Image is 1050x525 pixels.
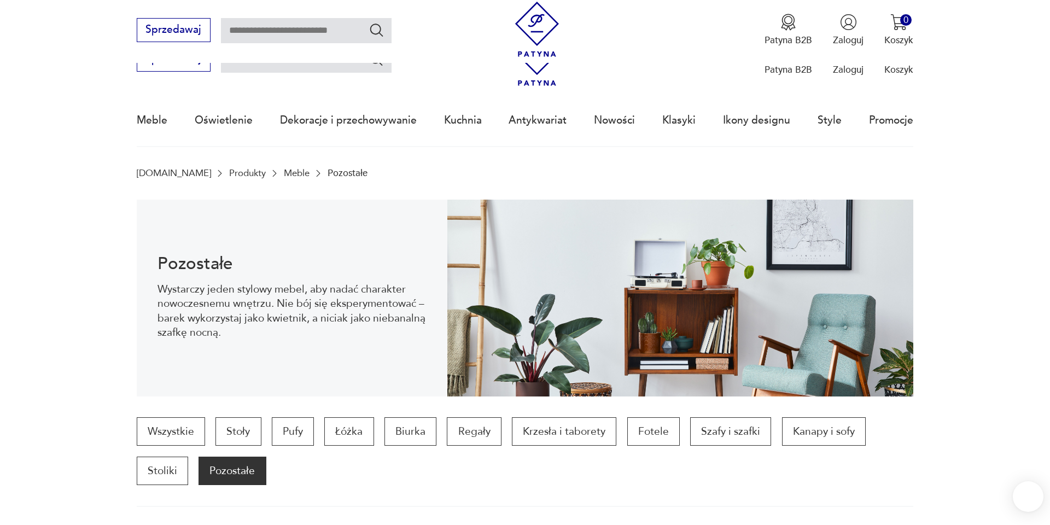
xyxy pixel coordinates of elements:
a: Regały [447,417,501,446]
button: Patyna B2B [765,14,812,46]
a: Fotele [627,417,680,446]
button: Szukaj [369,51,384,67]
p: Zaloguj [833,34,864,46]
button: Zaloguj [833,14,864,46]
div: 0 [900,14,912,26]
img: Ikonka użytkownika [840,14,857,31]
p: Koszyk [884,63,913,76]
a: Sprzedawaj [137,26,211,35]
a: Biurka [384,417,436,446]
p: Patyna B2B [765,63,812,76]
a: Wszystkie [137,417,205,446]
button: Szukaj [369,22,384,38]
iframe: Smartsupp widget button [1013,481,1043,512]
p: Patyna B2B [765,34,812,46]
a: Sprzedawaj [137,56,211,65]
p: Wystarczy jeden stylowy mebel, aby nadać charakter nowoczesnemu wnętrzu. Nie bój się eksperymento... [157,282,427,340]
a: Antykwariat [509,95,567,145]
h1: Pozostałe [157,256,427,272]
button: 0Koszyk [884,14,913,46]
img: 969d9116629659dbb0bd4e745da535dc.jpg [447,200,913,396]
a: Meble [284,168,310,178]
a: Style [818,95,842,145]
a: Ikona medaluPatyna B2B [765,14,812,46]
a: Ikony designu [723,95,790,145]
a: Stoliki [137,457,188,485]
p: Pozostałe [328,168,367,178]
a: Szafy i szafki [690,417,771,446]
img: Ikona koszyka [890,14,907,31]
a: Pozostałe [199,457,266,485]
img: Ikona medalu [780,14,797,31]
a: Łóżka [324,417,374,446]
a: Klasyki [662,95,696,145]
a: Pufy [272,417,314,446]
a: [DOMAIN_NAME] [137,168,211,178]
p: Zaloguj [833,63,864,76]
a: Kanapy i sofy [782,417,866,446]
a: Oświetlenie [195,95,253,145]
p: Koszyk [884,34,913,46]
a: Krzesła i taborety [512,417,616,446]
a: Produkty [229,168,266,178]
a: Kuchnia [444,95,482,145]
a: Meble [137,95,167,145]
a: Stoły [215,417,261,446]
a: Nowości [594,95,635,145]
a: Dekoracje i przechowywanie [280,95,417,145]
a: Promocje [869,95,913,145]
img: Patyna - sklep z meblami i dekoracjami vintage [510,2,565,57]
button: Sprzedawaj [137,18,211,42]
